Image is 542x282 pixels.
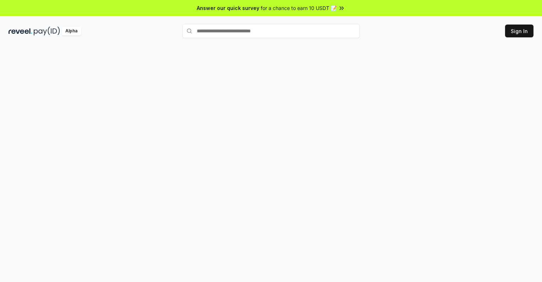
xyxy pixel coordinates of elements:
[261,4,337,12] span: for a chance to earn 10 USDT 📝
[61,27,81,36] div: Alpha
[34,27,60,36] img: pay_id
[505,25,533,37] button: Sign In
[197,4,259,12] span: Answer our quick survey
[9,27,32,36] img: reveel_dark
